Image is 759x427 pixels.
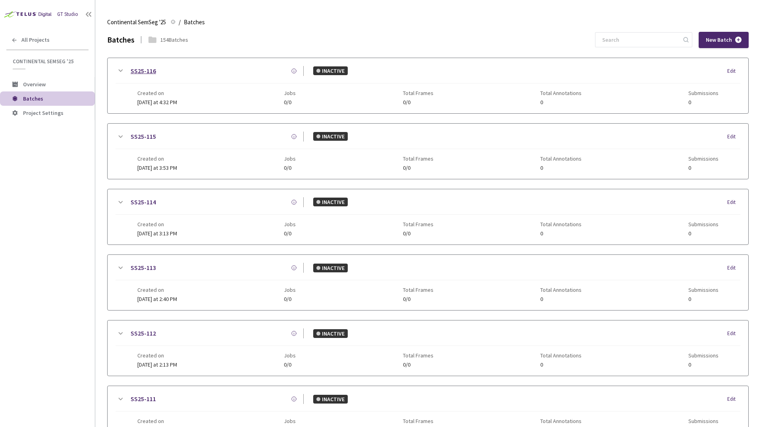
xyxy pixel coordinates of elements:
div: INACTIVE [313,264,348,272]
span: New Batch [706,37,732,43]
a: SS25-114 [131,197,156,207]
div: Edit [727,330,740,338]
span: Submissions [688,352,719,359]
a: SS25-112 [131,328,156,338]
span: 0/0 [284,99,296,105]
span: 0/0 [403,296,433,302]
span: Jobs [284,221,296,227]
span: Total Annotations [540,287,582,293]
div: Batches [107,34,135,46]
span: 0/0 [403,362,433,368]
span: Created on [137,90,177,96]
span: Created on [137,155,177,162]
span: 0 [540,231,582,237]
span: Batches [184,17,205,27]
div: SS25-114INACTIVEEditCreated on[DATE] at 3:13 PMJobs0/0Total Frames0/0Total Annotations0Submissions0 [108,189,748,245]
span: Created on [137,221,177,227]
a: SS25-115 [131,132,156,142]
span: Total Annotations [540,155,582,162]
span: 0 [688,165,719,171]
div: INACTIVE [313,329,348,338]
span: Total Frames [403,90,433,96]
span: Jobs [284,155,296,162]
span: Created on [137,418,177,424]
span: 0/0 [284,165,296,171]
span: Total Frames [403,221,433,227]
div: INACTIVE [313,395,348,404]
span: 0 [688,362,719,368]
span: Submissions [688,418,719,424]
div: INACTIVE [313,66,348,75]
span: Continental SemSeg '25 [13,58,84,65]
span: Jobs [284,287,296,293]
span: Created on [137,352,177,359]
span: [DATE] at 4:32 PM [137,99,177,106]
span: All Projects [21,37,50,43]
span: 0/0 [403,231,433,237]
div: Edit [727,395,740,403]
span: 0 [540,362,582,368]
span: 0/0 [284,231,296,237]
div: Edit [727,133,740,141]
span: 0 [688,296,719,302]
span: Overview [23,81,46,88]
span: Jobs [284,418,296,424]
div: Edit [727,198,740,206]
span: Batches [23,95,43,102]
span: [DATE] at 2:13 PM [137,361,177,368]
span: Submissions [688,90,719,96]
span: Jobs [284,352,296,359]
span: Total Frames [403,287,433,293]
a: SS25-113 [131,263,156,273]
span: 0 [540,165,582,171]
div: SS25-115INACTIVEEditCreated on[DATE] at 3:53 PMJobs0/0Total Frames0/0Total Annotations0Submissions0 [108,124,748,179]
a: SS25-111 [131,394,156,404]
span: Submissions [688,287,719,293]
span: Submissions [688,155,719,162]
span: Continental SemSeg '25 [107,17,166,27]
span: [DATE] at 3:13 PM [137,230,177,237]
div: SS25-116INACTIVEEditCreated on[DATE] at 4:32 PMJobs0/0Total Frames0/0Total Annotations0Submissions0 [108,58,748,113]
a: SS25-116 [131,66,156,76]
div: GT Studio [57,11,78,18]
span: Jobs [284,90,296,96]
span: 0 [688,231,719,237]
span: 0/0 [284,362,296,368]
div: Edit [727,264,740,272]
div: SS25-112INACTIVEEditCreated on[DATE] at 2:13 PMJobs0/0Total Frames0/0Total Annotations0Submissions0 [108,320,748,376]
span: [DATE] at 2:40 PM [137,295,177,303]
div: SS25-113INACTIVEEditCreated on[DATE] at 2:40 PMJobs0/0Total Frames0/0Total Annotations0Submissions0 [108,255,748,310]
input: Search [597,33,682,47]
span: 0/0 [403,99,433,105]
div: Edit [727,67,740,75]
span: Submissions [688,221,719,227]
span: 0 [540,99,582,105]
span: Total Annotations [540,418,582,424]
div: INACTIVE [313,132,348,141]
span: Total Annotations [540,90,582,96]
li: / [179,17,181,27]
span: 0/0 [284,296,296,302]
span: Total Frames [403,418,433,424]
span: Total Frames [403,352,433,359]
span: 0 [540,296,582,302]
span: Total Frames [403,155,433,162]
div: 154 Batches [160,36,188,44]
span: Total Annotations [540,221,582,227]
span: Total Annotations [540,352,582,359]
span: Created on [137,287,177,293]
span: [DATE] at 3:53 PM [137,164,177,171]
span: 0/0 [403,165,433,171]
span: 0 [688,99,719,105]
div: INACTIVE [313,198,348,206]
span: Project Settings [23,109,64,116]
